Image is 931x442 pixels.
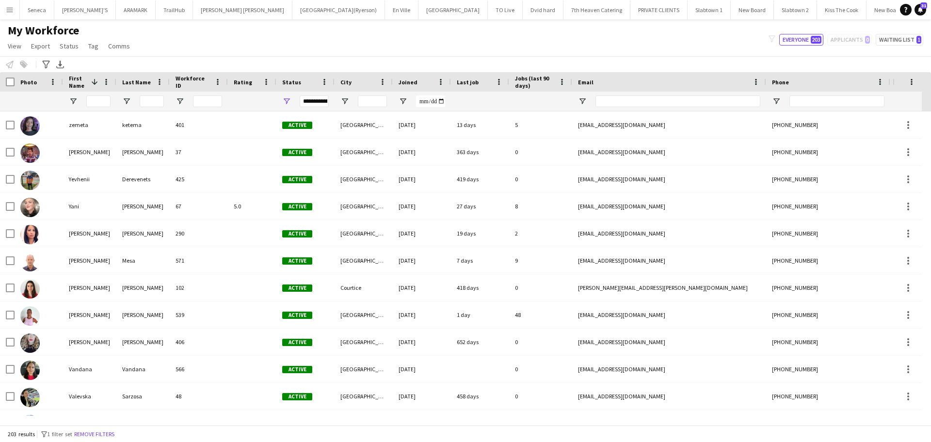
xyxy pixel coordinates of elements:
div: [GEOGRAPHIC_DATA] [335,383,393,410]
div: [DATE] [393,410,451,437]
div: [EMAIL_ADDRESS][DOMAIN_NAME] [572,193,766,220]
div: Yani [63,193,116,220]
div: [DATE] [393,247,451,274]
button: Dvid hard [523,0,563,19]
input: Joined Filter Input [416,95,445,107]
span: Active [282,203,312,210]
span: Workforce ID [176,75,210,89]
div: [PHONE_NUMBER] [766,139,890,165]
div: [PHONE_NUMBER] [766,410,890,437]
div: 4.0 [228,410,276,437]
div: 363 days [451,139,509,165]
span: Active [282,230,312,237]
button: Open Filter Menu [176,97,184,106]
img: Violeta Luis [20,279,40,299]
div: 0 [509,166,572,192]
div: 1,072 days [451,410,509,437]
div: [GEOGRAPHIC_DATA] [335,247,393,274]
div: [PERSON_NAME] [116,193,170,220]
div: Etobicoke [335,410,393,437]
a: 31 [915,4,926,16]
div: 652 days [451,329,509,355]
button: TrailHub [156,0,193,19]
button: [GEOGRAPHIC_DATA] [418,0,488,19]
div: [EMAIL_ADDRESS][DOMAIN_NAME] [572,111,766,138]
button: Open Filter Menu [578,97,587,106]
a: Export [27,40,54,52]
div: Courtice [335,274,393,301]
div: 0 [509,356,572,382]
div: [EMAIL_ADDRESS][DOMAIN_NAME] [572,220,766,247]
div: 1 day [451,301,509,328]
div: [DATE] [393,356,451,382]
app-action-btn: Export XLSX [54,59,66,70]
div: Vandana [116,356,170,382]
div: 103 [170,410,228,437]
img: zemeta ketema [20,116,40,136]
input: Workforce ID Filter Input [193,95,222,107]
img: Vandana Vandana [20,361,40,380]
span: 1 [916,36,921,44]
span: Jobs (last 90 days) [515,75,555,89]
div: [PHONE_NUMBER] [766,301,890,328]
div: [PHONE_NUMBER] [766,166,890,192]
div: 418 days [451,274,509,301]
span: Active [282,284,312,292]
button: Seneca [20,0,54,19]
div: [GEOGRAPHIC_DATA] [335,139,393,165]
div: [PHONE_NUMBER] [766,220,890,247]
div: [PERSON_NAME] [63,139,116,165]
button: En Ville [385,0,418,19]
img: Valevska Sarzosa [20,388,40,407]
span: Active [282,312,312,319]
div: [DATE] [393,193,451,220]
div: 7 days [451,247,509,274]
button: Remove filters [72,429,116,440]
div: [PHONE_NUMBER] [766,329,890,355]
div: [DATE] [393,139,451,165]
div: 425 [170,166,228,192]
img: Valentina Fajardo Arboleda [20,415,40,434]
div: [DATE] [393,166,451,192]
div: [GEOGRAPHIC_DATA] [335,193,393,220]
div: 8 [509,193,572,220]
span: First Name [69,75,87,89]
div: zemeta [63,111,116,138]
div: 458 days [451,383,509,410]
button: Open Filter Menu [772,97,781,106]
div: 0 [509,383,572,410]
span: Active [282,257,312,265]
div: [PERSON_NAME] [116,301,170,328]
div: 539 [170,301,228,328]
div: 13 days [451,111,509,138]
div: Yevhenii [63,166,116,192]
div: 9 [509,247,572,274]
div: [EMAIL_ADDRESS][DOMAIN_NAME] [572,383,766,410]
div: 67 [170,193,228,220]
div: [PERSON_NAME] [PERSON_NAME] [116,410,170,437]
button: [PERSON_NAME] [PERSON_NAME] [193,0,292,19]
div: [EMAIL_ADDRESS][DOMAIN_NAME] [572,247,766,274]
img: Walfrido Mesa [20,252,40,271]
span: Phone [772,79,789,86]
div: [GEOGRAPHIC_DATA] [335,220,393,247]
div: [DATE] [393,274,451,301]
span: City [340,79,352,86]
a: View [4,40,25,52]
button: TO Live [488,0,523,19]
div: [DATE] [393,329,451,355]
button: [PERSON_NAME]'S [54,0,116,19]
button: ARAMARK [116,0,156,19]
div: [PERSON_NAME] [63,301,116,328]
img: Yohan Antonio Soto Aponte [20,143,40,163]
button: New Board [867,0,910,19]
div: 27 days [451,193,509,220]
div: 5 [509,111,572,138]
div: [PERSON_NAME] [63,329,116,355]
div: [DATE] [393,111,451,138]
button: Open Filter Menu [122,97,131,106]
img: Vicky Stimac [20,306,40,326]
span: Active [282,176,312,183]
button: Slabtown 2 [774,0,817,19]
button: 7th Heaven Catering [563,0,630,19]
